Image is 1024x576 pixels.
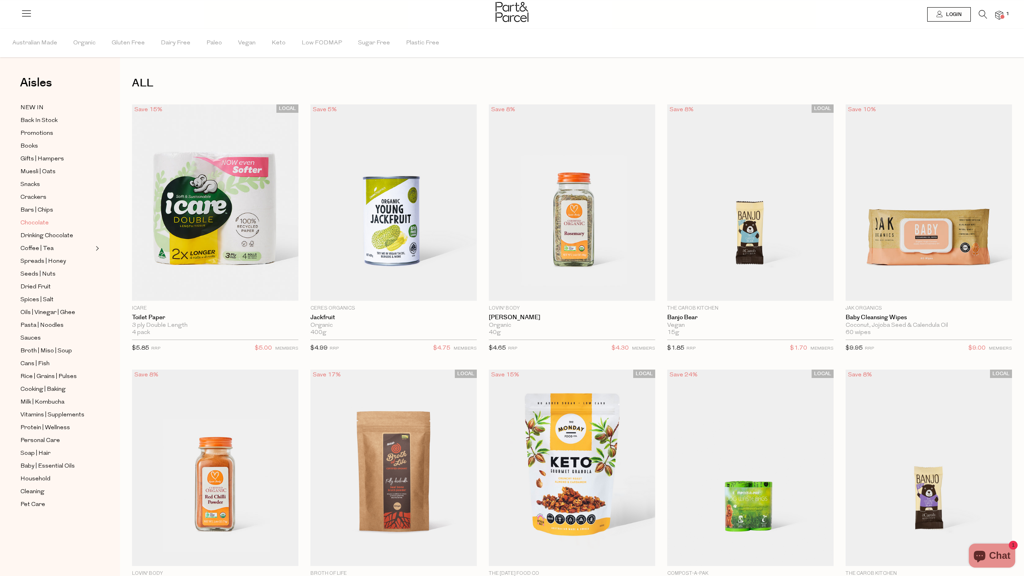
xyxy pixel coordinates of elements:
[20,346,93,356] a: Broth | Miso | Soup
[20,410,93,420] a: Vitamins | Supplements
[508,346,517,351] small: RRP
[846,329,871,336] span: 60 wipes
[132,322,298,329] div: 3 ply Double Length
[944,11,962,18] span: Login
[20,423,93,433] a: Protein | Wellness
[20,500,45,510] span: Pet Care
[20,321,64,330] span: Pasta | Noodles
[990,370,1012,378] span: LOCAL
[968,343,986,354] span: $9.00
[927,7,971,22] a: Login
[20,333,93,343] a: Sauces
[20,244,54,254] span: Coffee | Tea
[20,474,50,484] span: Household
[20,423,70,433] span: Protein | Wellness
[667,370,700,380] div: Save 24%
[846,314,1012,321] a: Baby Cleansing Wipes
[151,346,160,351] small: RRP
[812,370,834,378] span: LOCAL
[20,116,93,126] a: Back In Stock
[20,74,52,92] span: Aisles
[132,104,298,301] img: Toilet Paper
[20,128,93,138] a: Promotions
[20,385,66,394] span: Cooking | Baking
[20,205,93,215] a: Bars | Chips
[686,346,696,351] small: RRP
[112,29,145,57] span: Gluten Free
[995,11,1003,19] a: 1
[489,305,655,312] p: Lovin' Body
[846,370,1012,566] img: Banjo Bear
[94,244,99,253] button: Expand/Collapse Coffee | Tea
[667,104,834,301] img: Banjo Bear
[846,104,878,115] div: Save 10%
[20,436,93,446] a: Personal Care
[132,345,149,351] span: $5.85
[20,167,93,177] a: Muesli | Oats
[132,370,298,566] img: Red Chilli Powder
[20,320,93,330] a: Pasta | Noodles
[330,346,339,351] small: RRP
[667,305,834,312] p: The Carob Kitchen
[20,256,93,266] a: Spreads | Honey
[272,29,286,57] span: Keto
[966,544,1018,570] inbox-online-store-chat: Shopify online store chat
[132,74,1012,92] h1: ALL
[20,410,84,420] span: Vitamins | Supplements
[20,180,40,190] span: Snacks
[20,398,64,407] span: Milk | Kombucha
[20,154,64,164] span: Gifts | Hampers
[20,487,93,497] a: Cleaning
[20,129,53,138] span: Promotions
[20,448,93,458] a: Soap | Hair
[667,370,834,566] img: Dog Waste Bags
[20,487,44,497] span: Cleaning
[161,29,190,57] span: Dairy Free
[20,154,93,164] a: Gifts | Hampers
[20,180,93,190] a: Snacks
[20,334,41,343] span: Sauces
[489,314,655,321] a: [PERSON_NAME]
[20,167,56,177] span: Muesli | Oats
[489,322,655,329] div: Organic
[989,346,1012,351] small: MEMBERS
[496,2,528,22] img: Part&Parcel
[489,329,501,336] span: 40g
[20,116,58,126] span: Back In Stock
[20,500,93,510] a: Pet Care
[20,257,66,266] span: Spreads | Honey
[275,346,298,351] small: MEMBERS
[20,359,50,369] span: Cans | Fish
[667,345,684,351] span: $1.85
[20,372,77,382] span: Rice | Grains | Pulses
[810,346,834,351] small: MEMBERS
[20,384,93,394] a: Cooking | Baking
[310,104,477,301] img: Jackfruit
[20,270,56,279] span: Seeds | Nuts
[132,329,150,336] span: 4 pack
[489,370,655,566] img: Keto Gourmet Granola
[12,29,57,57] span: Australian Made
[20,295,54,305] span: Spices | Salt
[132,314,298,321] a: Toilet Paper
[20,269,93,279] a: Seeds | Nuts
[20,461,93,471] a: Baby | Essential Oils
[846,322,1012,329] div: Coconut, Jojoba Seed & Calendula Oil
[1004,10,1011,18] span: 1
[20,231,93,241] a: Drinking Chocolate
[20,244,93,254] a: Coffee | Tea
[406,29,439,57] span: Plastic Free
[20,206,53,215] span: Bars | Chips
[20,141,93,151] a: Books
[667,104,696,115] div: Save 8%
[790,343,807,354] span: $1.70
[433,343,450,354] span: $4.75
[489,370,522,380] div: Save 15%
[310,345,328,351] span: $4.99
[667,314,834,321] a: Banjo Bear
[20,142,38,151] span: Books
[20,474,93,484] a: Household
[310,305,477,312] p: Ceres Organics
[310,322,477,329] div: Organic
[358,29,390,57] span: Sugar Free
